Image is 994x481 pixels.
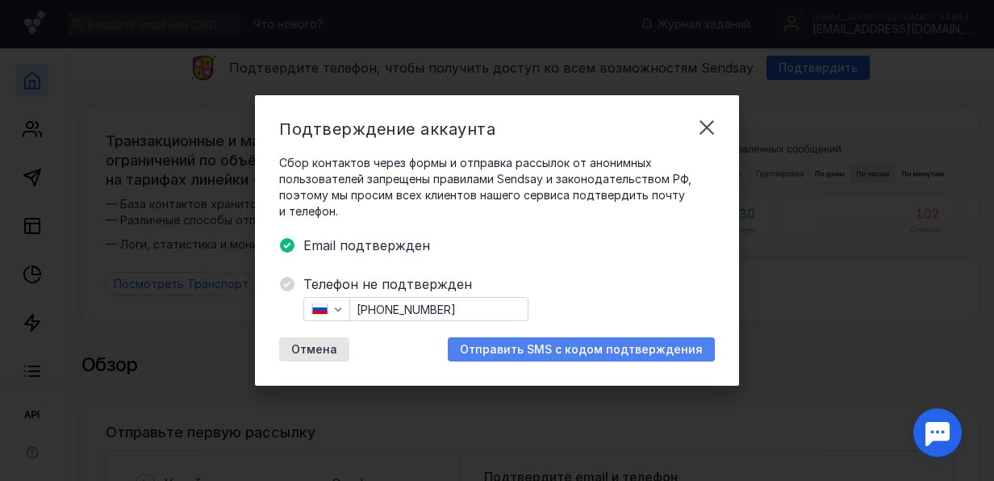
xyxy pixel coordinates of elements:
[279,119,495,139] span: Подтверждение аккаунта
[448,337,715,362] button: Отправить SMS с кодом подтверждения
[279,337,349,362] button: Отмена
[460,343,703,357] span: Отправить SMS с кодом подтверждения
[303,274,715,294] span: Телефон не подтвержден
[291,343,337,357] span: Отмена
[303,236,715,255] span: Email подтвержден
[279,155,715,220] span: Сбор контактов через формы и отправка рассылок от анонимных пользователей запрещены правилами Sen...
